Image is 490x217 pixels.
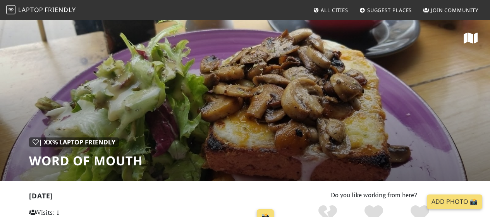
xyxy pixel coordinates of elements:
[6,3,76,17] a: LaptopFriendly LaptopFriendly
[427,194,482,209] a: Add Photo 📸
[420,3,481,17] a: Join Community
[287,190,461,200] p: Do you like working from here?
[356,3,415,17] a: Suggest Places
[431,7,478,14] span: Join Community
[45,5,76,14] span: Friendly
[29,137,119,148] div: | XX% Laptop Friendly
[321,7,348,14] span: All Cities
[29,153,143,168] h1: Word Of Mouth
[367,7,412,14] span: Suggest Places
[18,5,43,14] span: Laptop
[310,3,351,17] a: All Cities
[29,192,277,203] h2: [DATE]
[6,5,15,14] img: LaptopFriendly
